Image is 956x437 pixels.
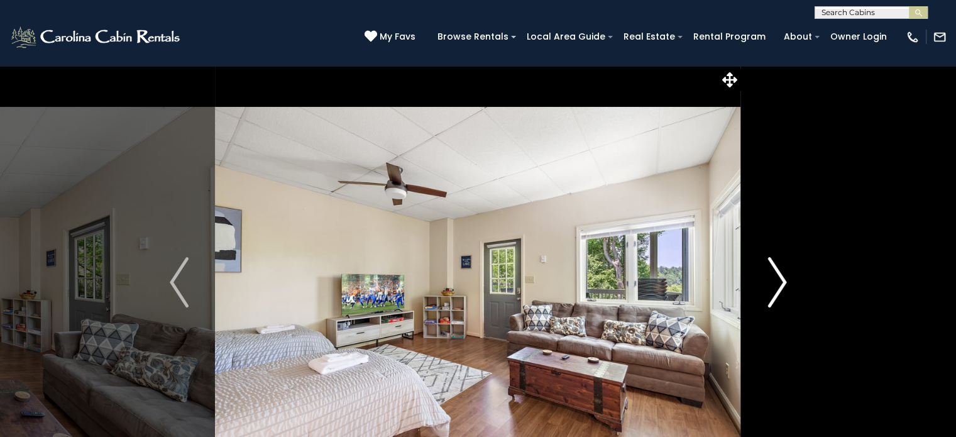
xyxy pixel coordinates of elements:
[9,25,184,50] img: White-1-2.png
[767,257,786,307] img: arrow
[380,30,415,43] span: My Favs
[906,30,920,44] img: phone-regular-white.png
[933,30,947,44] img: mail-regular-white.png
[520,27,612,47] a: Local Area Guide
[431,27,515,47] a: Browse Rentals
[170,257,189,307] img: arrow
[777,27,818,47] a: About
[617,27,681,47] a: Real Estate
[824,27,893,47] a: Owner Login
[687,27,772,47] a: Rental Program
[365,30,419,44] a: My Favs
